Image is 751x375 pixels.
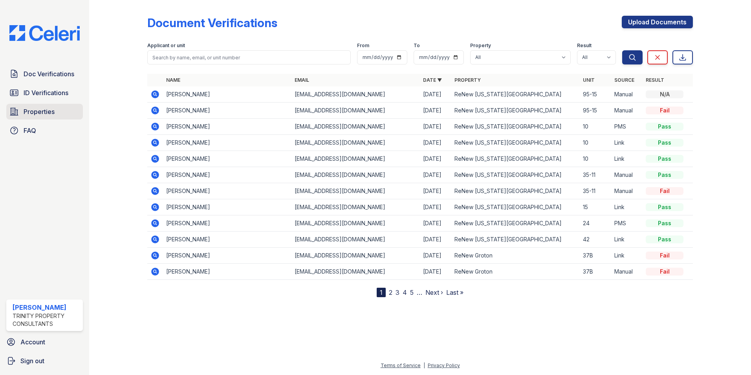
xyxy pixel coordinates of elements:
a: 3 [396,289,399,296]
div: Pass [646,203,683,211]
td: Link [611,248,643,264]
td: [PERSON_NAME] [163,119,291,135]
label: Applicant or unit [147,42,185,49]
td: [PERSON_NAME] [163,86,291,103]
span: Account [20,337,45,347]
td: [EMAIL_ADDRESS][DOMAIN_NAME] [291,264,420,280]
td: ReNew [US_STATE][GEOGRAPHIC_DATA] [451,86,580,103]
td: ReNew [US_STATE][GEOGRAPHIC_DATA] [451,215,580,232]
td: [PERSON_NAME] [163,183,291,199]
td: [PERSON_NAME] [163,264,291,280]
td: 37B [580,264,611,280]
td: [PERSON_NAME] [163,248,291,264]
div: Fail [646,187,683,195]
td: [PERSON_NAME] [163,232,291,248]
td: Manual [611,167,643,183]
td: Manual [611,264,643,280]
span: … [417,288,422,297]
span: Properties [24,107,55,116]
div: Fail [646,268,683,276]
span: ID Verifications [24,88,68,97]
td: 37B [580,248,611,264]
td: [PERSON_NAME] [163,215,291,232]
td: ReNew [US_STATE][GEOGRAPHIC_DATA] [451,151,580,167]
td: [DATE] [420,151,451,167]
a: Properties [6,104,83,119]
span: Doc Verifications [24,69,74,79]
td: 10 [580,151,611,167]
a: ID Verifications [6,85,83,101]
td: [DATE] [420,86,451,103]
td: [EMAIL_ADDRESS][DOMAIN_NAME] [291,248,420,264]
td: ReNew Groton [451,248,580,264]
div: Fail [646,107,683,114]
td: ReNew [US_STATE][GEOGRAPHIC_DATA] [451,167,580,183]
a: Source [614,77,634,83]
input: Search by name, email, or unit number [147,50,351,64]
td: 35-11 [580,183,611,199]
td: [PERSON_NAME] [163,103,291,119]
a: Doc Verifications [6,66,83,82]
td: ReNew [US_STATE][GEOGRAPHIC_DATA] [451,199,580,215]
a: Property [454,77,481,83]
td: [DATE] [420,215,451,232]
div: Pass [646,235,683,243]
label: To [414,42,420,49]
a: Account [3,334,86,350]
td: PMS [611,119,643,135]
td: Manual [611,103,643,119]
td: 35-11 [580,167,611,183]
td: 15 [580,199,611,215]
td: PMS [611,215,643,232]
td: [DATE] [420,232,451,248]
td: 42 [580,232,611,248]
a: Result [646,77,664,83]
td: [DATE] [420,264,451,280]
td: Link [611,232,643,248]
td: 24 [580,215,611,232]
a: Email [295,77,309,83]
div: Pass [646,139,683,147]
td: [DATE] [420,199,451,215]
a: Privacy Policy [428,362,460,368]
label: Property [470,42,491,49]
td: 10 [580,135,611,151]
td: [EMAIL_ADDRESS][DOMAIN_NAME] [291,167,420,183]
div: Document Verifications [147,16,277,30]
a: Sign out [3,353,86,369]
td: [PERSON_NAME] [163,151,291,167]
td: [EMAIL_ADDRESS][DOMAIN_NAME] [291,86,420,103]
td: [DATE] [420,135,451,151]
a: FAQ [6,123,83,138]
div: Pass [646,123,683,131]
td: [DATE] [420,119,451,135]
span: FAQ [24,126,36,135]
td: [DATE] [420,183,451,199]
td: [EMAIL_ADDRESS][DOMAIN_NAME] [291,135,420,151]
td: [EMAIL_ADDRESS][DOMAIN_NAME] [291,199,420,215]
a: Terms of Service [381,362,421,368]
td: [PERSON_NAME] [163,167,291,183]
img: CE_Logo_Blue-a8612792a0a2168367f1c8372b55b34899dd931a85d93a1a3d3e32e68fde9ad4.png [3,25,86,41]
td: [DATE] [420,103,451,119]
a: 4 [403,289,407,296]
td: [EMAIL_ADDRESS][DOMAIN_NAME] [291,215,420,232]
td: ReNew [US_STATE][GEOGRAPHIC_DATA] [451,232,580,248]
td: Link [611,135,643,151]
div: Trinity Property Consultants [13,312,80,328]
td: Manual [611,183,643,199]
td: [PERSON_NAME] [163,135,291,151]
td: 10 [580,119,611,135]
a: Upload Documents [622,16,693,28]
div: 1 [377,288,386,297]
td: ReNew [US_STATE][GEOGRAPHIC_DATA] [451,119,580,135]
a: Unit [583,77,595,83]
div: Pass [646,171,683,179]
td: 95-15 [580,86,611,103]
label: From [357,42,369,49]
td: ReNew [US_STATE][GEOGRAPHIC_DATA] [451,135,580,151]
div: Pass [646,155,683,163]
td: ReNew [US_STATE][GEOGRAPHIC_DATA] [451,183,580,199]
a: Next › [425,289,443,296]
